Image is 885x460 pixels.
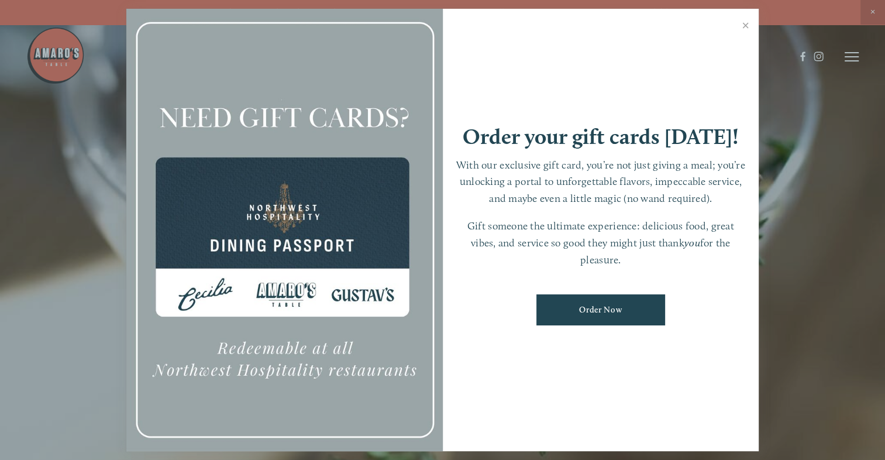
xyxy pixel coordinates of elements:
a: Close [734,11,757,43]
a: Order Now [536,294,665,325]
em: you [684,236,700,249]
h1: Order your gift cards [DATE]! [463,126,739,147]
p: Gift someone the ultimate experience: delicious food, great vibes, and service so good they might... [454,218,748,268]
p: With our exclusive gift card, you’re not just giving a meal; you’re unlocking a portal to unforge... [454,157,748,207]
